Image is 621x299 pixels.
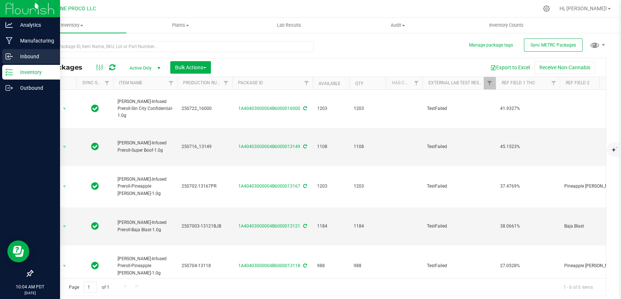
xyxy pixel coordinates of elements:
span: Bulk Actions [175,64,206,70]
span: Inventory Counts [479,22,533,29]
a: Inventory Counts [452,18,561,33]
span: 45.1523% [500,143,555,150]
span: Sync from Compliance System [302,106,307,111]
input: Search Package ID, Item Name, SKU, Lot or Part Number... [32,41,314,52]
inline-svg: Manufacturing [5,37,13,44]
span: Sync from Compliance System [302,224,307,229]
span: 1 - 6 of 6 items [558,281,599,292]
span: [PERSON_NAME]-Infused Preroll-Pineapple [PERSON_NAME]-1.0g [118,176,173,197]
a: External Lab Test Result [428,80,486,85]
inline-svg: Inventory [5,69,13,76]
a: 1A40403000004B6000016000 [238,106,300,111]
span: Pineapple [PERSON_NAME] [564,183,620,190]
span: [PERSON_NAME]-Infused Preroll-Baja Blast-1.0g [118,219,173,233]
inline-svg: Inbound [5,53,13,60]
span: Audit [344,22,452,29]
input: 1 [84,281,97,293]
inline-svg: Analytics [5,21,13,29]
span: In Sync [91,261,99,271]
span: select [60,142,69,152]
span: select [60,104,69,114]
p: Manufacturing [13,36,57,45]
span: Sync from Compliance System [302,184,307,189]
span: 988 [317,262,345,269]
p: Inbound [13,52,57,61]
a: 1A40403000004B6000013167 [238,184,300,189]
span: Lab Results [267,22,311,29]
div: Manage settings [542,5,551,12]
span: 1203 [317,183,345,190]
span: [PERSON_NAME]-Infused Preroll-Pineapple [PERSON_NAME]-1.0g [118,255,173,277]
a: Filter [484,77,496,89]
span: select [60,181,69,192]
span: Page of 1 [63,281,115,293]
a: Ref Field 1 THC [502,80,535,85]
span: Pineapple [PERSON_NAME] [564,262,620,269]
span: TestFailed [427,223,491,230]
span: select [60,261,69,271]
span: 2507003-13121BJB [182,223,228,230]
span: 250722_16000 [182,105,228,112]
a: Plants [126,18,235,33]
button: Sync METRC Packages [524,38,583,52]
a: Sync Status [82,80,111,85]
span: Baja Blast [564,223,620,230]
a: Item Name [119,80,142,85]
span: 250704-13118 [182,262,228,269]
span: In Sync [91,221,99,231]
a: Inventory [18,18,126,33]
span: Sync METRC Packages [531,43,576,48]
a: Available [319,81,341,86]
button: Export to Excel [486,61,535,74]
span: 1108 [354,143,382,150]
span: In Sync [91,103,99,114]
a: Audit [343,18,452,33]
span: 988 [354,262,382,269]
span: 38.0661% [500,223,555,230]
a: Filter [165,77,177,89]
span: Sync from Compliance System [302,144,307,149]
span: 27.0528% [500,262,555,269]
span: DUNE PROCO LLC [53,5,96,12]
span: In Sync [91,141,99,152]
span: Hi, [PERSON_NAME]! [559,5,607,11]
p: Inventory [13,68,57,77]
iframe: Resource center [7,240,29,262]
button: Manage package tags [469,42,513,48]
span: TestFailed [427,143,491,150]
th: Has COA [386,77,423,90]
a: Filter [548,77,560,89]
span: select [60,221,69,232]
span: 1203 [354,105,382,112]
p: Analytics [13,21,57,29]
a: Package ID [238,80,263,85]
span: Sync from Compliance System [302,263,307,268]
span: 250702-13167PR [182,183,228,190]
span: 41.9327% [500,105,555,112]
a: Filter [410,77,423,89]
span: All Packages [38,63,90,71]
a: Ref Field 2 [566,80,590,85]
span: 1184 [354,223,382,230]
button: Bulk Actions [170,61,211,74]
span: 1203 [354,183,382,190]
a: 1A40403000004B6000013118 [238,263,300,268]
span: TestFailed [427,105,491,112]
a: 1A40403000004B6000013149 [238,144,300,149]
span: 1203 [317,105,345,112]
span: [PERSON_NAME]-Infused Preroll-Sin City Confidential-1.0g [118,98,173,119]
a: Filter [301,77,313,89]
a: Lab Results [235,18,343,33]
span: [PERSON_NAME]-Infused Preroll-Super Boof-1.0g [118,140,173,154]
inline-svg: Outbound [5,84,13,92]
a: Qty [355,81,363,86]
a: Production Run [183,80,220,85]
p: 10:04 AM PDT [3,284,57,290]
button: Receive Non-Cannabis [535,61,595,74]
span: 250716_13149 [182,143,228,150]
a: Filter [220,77,232,89]
span: 1184 [317,223,345,230]
a: 1A40403000004B6000013121 [238,224,300,229]
span: Plants [127,22,235,29]
p: [DATE] [3,290,57,296]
